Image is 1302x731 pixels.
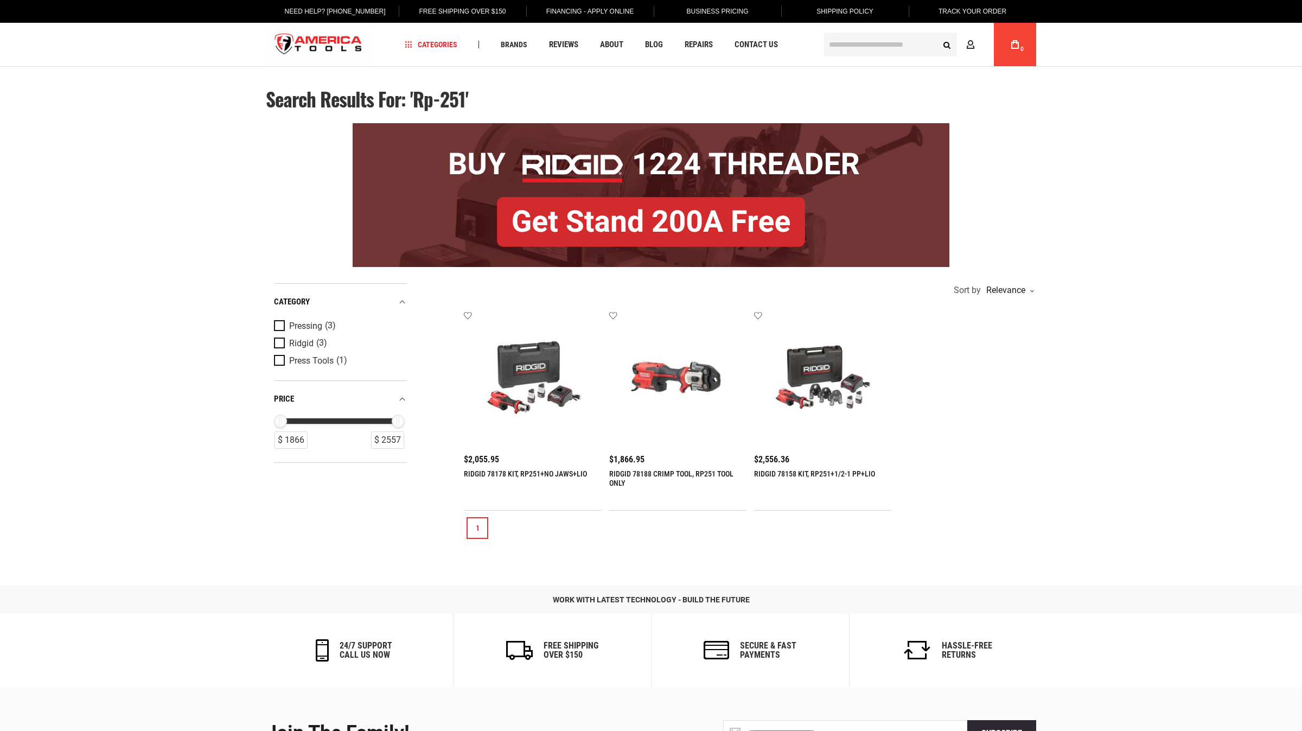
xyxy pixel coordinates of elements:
[336,356,347,365] span: (1)
[609,469,733,487] a: RIDGID 78188 CRIMP TOOL, RP251 TOOL ONLY
[609,455,644,464] span: $1,866.95
[275,431,308,449] div: $ 1866
[754,455,789,464] span: $2,556.36
[353,123,949,131] a: BOGO: Buy RIDGID® 1224 Threader, Get Stand 200A Free!
[544,641,598,660] h6: Free Shipping Over $150
[1020,46,1024,52] span: 0
[371,431,404,449] div: $ 2557
[765,322,880,437] img: RIDGID 78158 KIT, RP251+1/2-1 PP+LIO
[730,37,783,52] a: Contact Us
[340,641,392,660] h6: 24/7 support call us now
[274,295,407,309] div: category
[735,41,778,49] span: Contact Us
[984,286,1033,295] div: Relevance
[325,321,336,330] span: (3)
[405,41,457,48] span: Categories
[467,517,488,539] a: 1
[942,641,992,660] h6: Hassle-Free Returns
[274,355,404,367] a: Press Tools (1)
[816,8,873,15] span: Shipping Policy
[1005,23,1025,66] a: 0
[501,41,527,48] span: Brands
[266,24,371,65] img: America Tools
[266,85,468,113] span: Search results for: 'rp-251'
[936,34,957,55] button: Search
[595,37,628,52] a: About
[289,356,334,366] span: Press Tools
[400,37,462,52] a: Categories
[954,286,981,295] span: Sort by
[274,338,404,349] a: Ridgid (3)
[289,339,314,348] span: Ridgid
[680,37,718,52] a: Repairs
[600,41,623,49] span: About
[754,469,875,478] a: RIDGID 78158 KIT, RP251+1/2-1 PP+LIO
[620,322,736,437] img: RIDGID 78188 CRIMP TOOL, RP251 TOOL ONLY
[464,455,499,464] span: $2,055.95
[353,123,949,267] img: BOGO: Buy RIDGID® 1224 Threader, Get Stand 200A Free!
[316,339,327,348] span: (3)
[464,469,587,478] a: RIDGID 78178 KIT, RP251+NO JAWS+LIO
[640,37,668,52] a: Blog
[266,24,371,65] a: store logo
[544,37,583,52] a: Reviews
[496,37,532,52] a: Brands
[549,41,578,49] span: Reviews
[475,322,590,437] img: RIDGID 78178 KIT, RP251+NO JAWS+LIO
[274,392,407,406] div: price
[289,321,322,331] span: Pressing
[645,41,663,49] span: Blog
[274,283,407,463] div: Product Filters
[740,641,796,660] h6: secure & fast payments
[274,320,404,332] a: Pressing (3)
[685,41,713,49] span: Repairs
